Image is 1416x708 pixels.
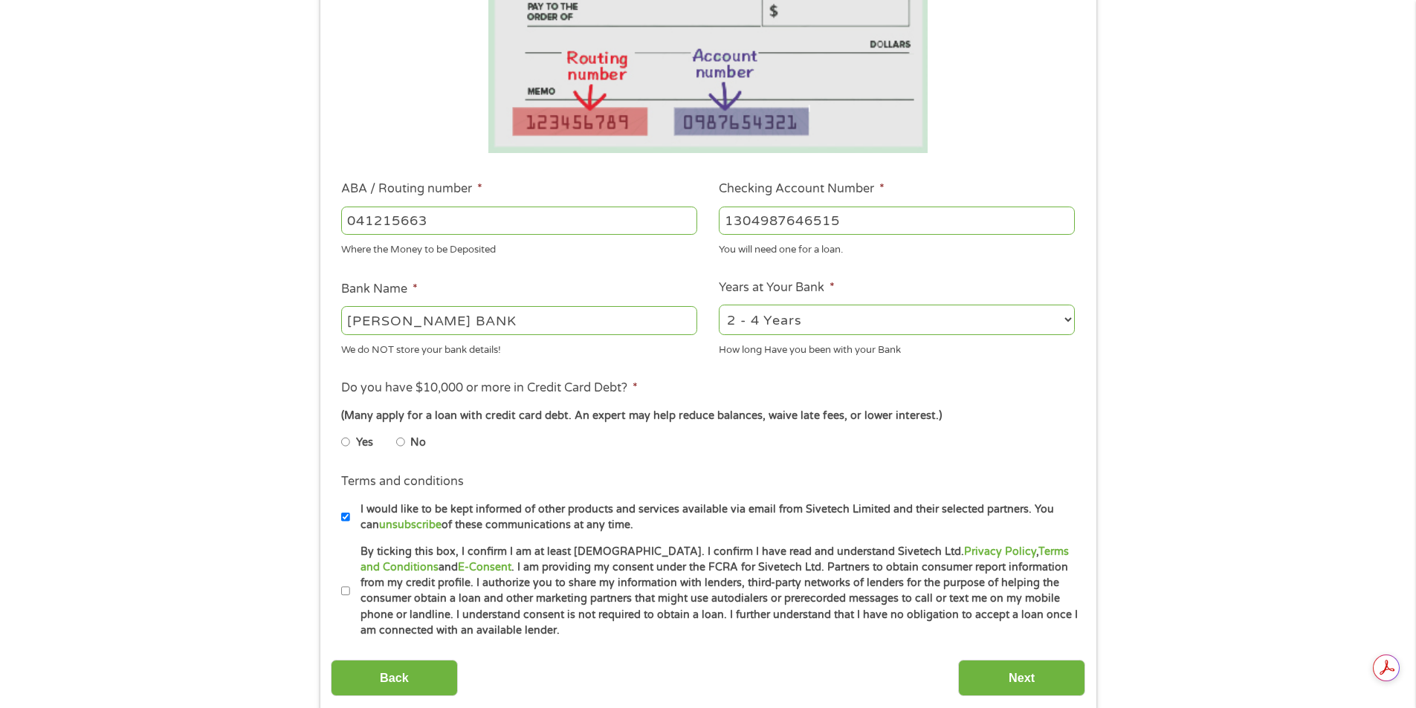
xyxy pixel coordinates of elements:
[719,337,1075,357] div: How long Have you been with your Bank
[341,181,482,197] label: ABA / Routing number
[356,435,373,451] label: Yes
[341,207,697,235] input: 263177916
[719,238,1075,258] div: You will need one for a loan.
[350,501,1079,533] label: I would like to be kept informed of other products and services available via email from Sivetech...
[341,238,697,258] div: Where the Money to be Deposited
[379,519,442,531] a: unsubscribe
[341,380,638,396] label: Do you have $10,000 or more in Credit Card Debt?
[350,544,1079,639] label: By ticking this box, I confirm I am at least [DEMOGRAPHIC_DATA]. I confirm I have read and unders...
[341,408,1074,424] div: (Many apply for a loan with credit card debt. An expert may help reduce balances, waive late fees...
[964,545,1036,558] a: Privacy Policy
[719,207,1075,235] input: 345634636
[719,280,835,296] label: Years at Your Bank
[341,282,418,297] label: Bank Name
[410,435,426,451] label: No
[719,181,885,197] label: Checking Account Number
[331,660,458,696] input: Back
[341,337,697,357] div: We do NOT store your bank details!
[458,561,511,574] a: E-Consent
[341,474,464,490] label: Terms and conditions
[958,660,1085,696] input: Next
[361,545,1069,574] a: Terms and Conditions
